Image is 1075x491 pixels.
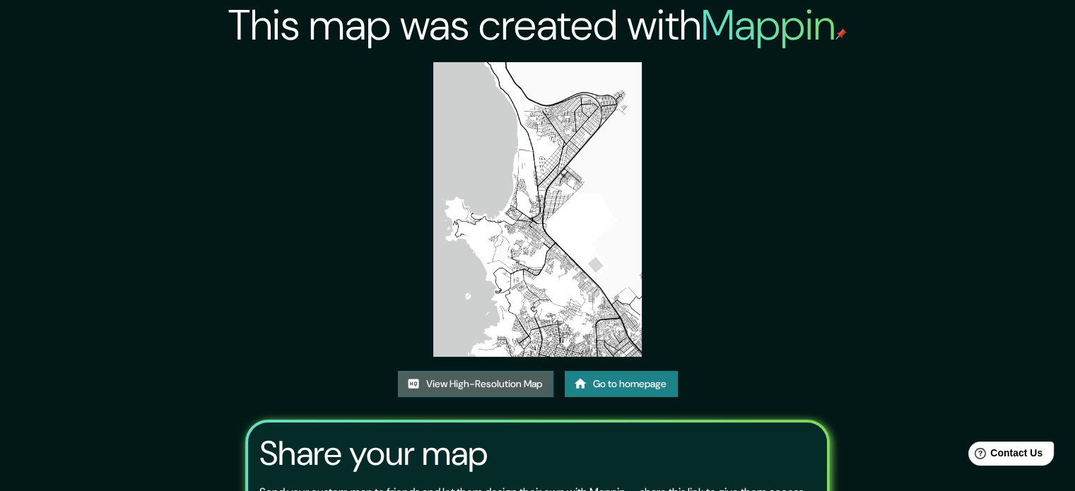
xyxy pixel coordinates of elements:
img: created-map [433,62,642,357]
a: View High-Resolution Map [398,371,553,397]
iframe: Help widget launcher [949,436,1059,475]
a: Go to homepage [565,371,678,397]
h3: Share your map [259,434,488,473]
img: mappin-pin [835,28,847,40]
